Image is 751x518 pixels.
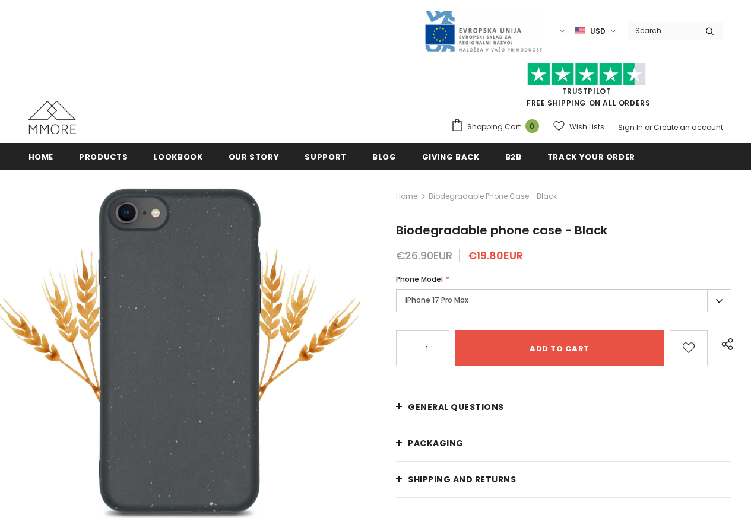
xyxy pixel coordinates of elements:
[79,151,128,163] span: Products
[28,151,54,163] span: Home
[396,189,417,204] a: Home
[455,330,664,366] input: Add to cart
[424,26,543,36] a: Javni Razpis
[451,68,723,108] span: FREE SHIPPING ON ALL ORDERS
[408,473,516,485] span: Shipping and returns
[396,222,607,239] span: Biodegradable phone case - Black
[396,289,731,312] label: iPhone 17 Pro Max
[468,248,523,263] span: €19.80EUR
[28,101,76,134] img: MMORE Cases
[575,26,585,36] img: USD
[628,22,696,39] input: Search Site
[153,143,202,170] a: Lookbook
[229,151,280,163] span: Our Story
[79,143,128,170] a: Products
[505,151,522,163] span: B2B
[451,118,545,136] a: Shopping Cart 0
[305,143,347,170] a: support
[305,151,347,163] span: support
[645,122,652,132] span: or
[422,143,480,170] a: Giving back
[424,9,543,53] img: Javni Razpis
[569,121,604,133] span: Wish Lists
[396,274,443,284] span: Phone Model
[467,121,521,133] span: Shopping Cart
[547,151,635,163] span: Track your order
[525,119,539,133] span: 0
[28,143,54,170] a: Home
[229,143,280,170] a: Our Story
[396,248,452,263] span: €26.90EUR
[505,143,522,170] a: B2B
[422,151,480,163] span: Giving back
[562,86,611,96] a: Trustpilot
[618,122,643,132] a: Sign In
[396,462,731,497] a: Shipping and returns
[372,143,397,170] a: Blog
[396,425,731,461] a: PACKAGING
[654,122,723,132] a: Create an account
[547,143,635,170] a: Track your order
[408,437,464,449] span: PACKAGING
[408,401,504,413] span: General Questions
[527,63,646,86] img: Trust Pilot Stars
[590,26,606,37] span: USD
[396,389,731,425] a: General Questions
[553,116,604,137] a: Wish Lists
[372,151,397,163] span: Blog
[429,189,557,204] span: Biodegradable phone case - Black
[153,151,202,163] span: Lookbook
